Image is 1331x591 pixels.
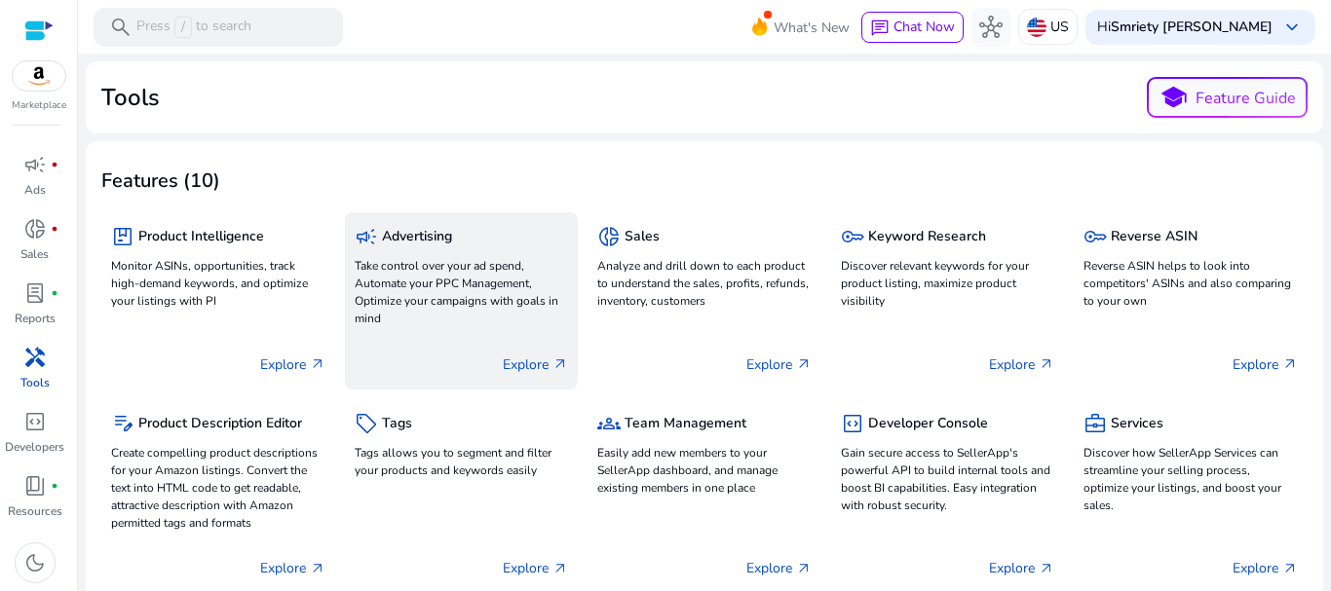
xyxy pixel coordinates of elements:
[355,257,569,327] p: Take control over your ad spend, Automate your PPC Management, Optimize your campaigns with goals...
[20,374,50,391] p: Tools
[989,354,1054,375] p: Explore
[503,558,568,578] p: Explore
[13,61,65,91] img: amazon.svg
[23,153,47,176] span: campaign
[51,225,58,233] span: fiber_manual_record
[796,561,812,576] span: arrow_outward
[1039,356,1054,372] span: arrow_outward
[138,229,264,245] h5: Product Intelligence
[1196,87,1296,110] p: Feature Guide
[1282,561,1298,576] span: arrow_outward
[310,356,325,372] span: arrow_outward
[979,16,1003,39] span: hub
[552,356,568,372] span: arrow_outward
[1111,229,1198,245] h5: Reverse ASIN
[260,354,325,375] p: Explore
[746,558,812,578] p: Explore
[51,482,58,490] span: fiber_manual_record
[1111,18,1273,36] b: Smriety [PERSON_NAME]
[1084,225,1107,248] span: key
[1084,412,1107,435] span: business_center
[625,416,746,432] h5: Team Management
[1027,18,1046,37] img: us.svg
[51,289,58,297] span: fiber_manual_record
[8,502,62,520] p: Resources
[23,474,47,498] span: book_4
[51,161,58,168] span: fiber_manual_record
[1147,77,1308,118] button: schoolFeature Guide
[15,310,56,327] p: Reports
[382,229,452,245] h5: Advertising
[1233,354,1298,375] p: Explore
[5,438,64,456] p: Developers
[23,346,47,369] span: handyman
[774,11,850,45] span: What's New
[1282,356,1298,372] span: arrow_outward
[597,412,621,435] span: groups
[310,561,325,576] span: arrow_outward
[746,354,812,375] p: Explore
[23,281,47,305] span: lab_profile
[989,558,1054,578] p: Explore
[101,169,220,193] h3: Features (10)
[1084,444,1298,514] p: Discover how SellerApp Services can streamline your selling process, optimize your listings, and ...
[382,416,412,432] h5: Tags
[23,217,47,240] span: donut_small
[1039,561,1054,576] span: arrow_outward
[552,561,568,576] span: arrow_outward
[796,356,812,372] span: arrow_outward
[1097,20,1273,34] p: Hi
[109,16,133,39] span: search
[1160,84,1188,112] span: school
[841,225,864,248] span: key
[861,12,964,43] button: chatChat Now
[111,225,134,248] span: package
[101,84,160,112] h2: Tools
[136,17,251,38] p: Press to search
[868,416,988,432] h5: Developer Console
[597,444,812,497] p: Easily add new members to your SellerApp dashboard, and manage existing members in one place
[174,17,192,38] span: /
[971,8,1010,47] button: hub
[138,416,302,432] h5: Product Description Editor
[260,558,325,578] p: Explore
[597,257,812,310] p: Analyze and drill down to each product to understand the sales, profits, refunds, inventory, cust...
[12,98,66,113] p: Marketplace
[111,444,325,532] p: Create compelling product descriptions for your Amazon listings. Convert the text into HTML code ...
[841,257,1055,310] p: Discover relevant keywords for your product listing, maximize product visibility
[870,18,890,38] span: chat
[20,245,49,263] p: Sales
[355,412,378,435] span: sell
[23,551,47,574] span: dark_mode
[111,412,134,435] span: edit_note
[1111,416,1163,432] h5: Services
[1084,257,1298,310] p: Reverse ASIN helps to look into competitors' ASINs and also comparing to your own
[597,225,621,248] span: donut_small
[24,181,46,199] p: Ads
[1233,558,1298,578] p: Explore
[355,444,569,479] p: Tags allows you to segment and filter your products and keywords easily
[1280,16,1304,39] span: keyboard_arrow_down
[111,257,325,310] p: Monitor ASINs, opportunities, track high-demand keywords, and optimize your listings with PI
[1050,10,1069,44] p: US
[355,225,378,248] span: campaign
[23,410,47,433] span: code_blocks
[841,412,864,435] span: code_blocks
[868,229,986,245] h5: Keyword Research
[625,229,660,245] h5: Sales
[841,444,1055,514] p: Gain secure access to SellerApp's powerful API to build internal tools and boost BI capabilities....
[503,354,568,375] p: Explore
[894,18,955,36] span: Chat Now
